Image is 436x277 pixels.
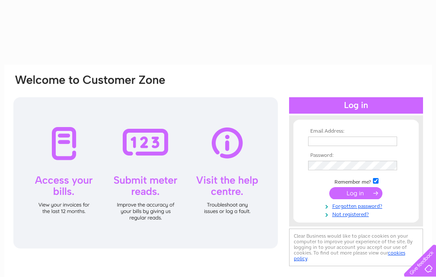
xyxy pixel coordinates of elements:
td: Remember me? [306,177,406,185]
a: Not registered? [308,210,406,218]
a: Forgotten password? [308,201,406,210]
div: Clear Business would like to place cookies on your computer to improve your experience of the sit... [289,229,423,266]
a: cookies policy [294,250,405,261]
th: Email Address: [306,128,406,134]
th: Password: [306,153,406,159]
input: Submit [329,187,382,199]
